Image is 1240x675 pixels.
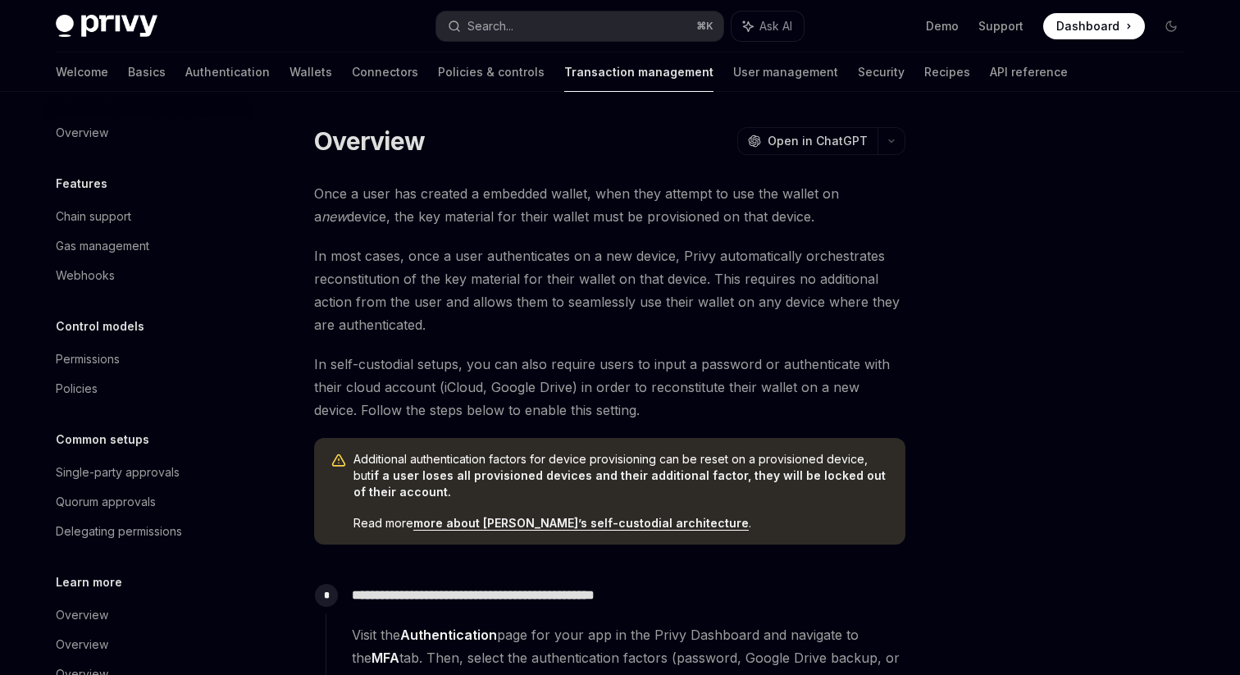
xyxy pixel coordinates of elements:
[926,18,959,34] a: Demo
[413,516,749,531] a: more about [PERSON_NAME]’s self-custodial architecture
[56,123,108,143] div: Overview
[924,52,970,92] a: Recipes
[56,15,157,38] img: dark logo
[353,468,886,499] strong: if a user loses all provisioned devices and their additional factor, they will be locked out of t...
[56,463,180,482] div: Single-party approvals
[352,52,418,92] a: Connectors
[56,207,131,226] div: Chain support
[56,572,122,592] h5: Learn more
[372,650,399,666] strong: MFA
[128,52,166,92] a: Basics
[43,630,253,659] a: Overview
[436,11,723,41] button: Search...⌘K
[56,52,108,92] a: Welcome
[314,353,905,422] span: In self-custodial setups, you can also require users to input a password or authenticate with the...
[43,231,253,261] a: Gas management
[56,174,107,194] h5: Features
[43,487,253,517] a: Quorum approvals
[43,517,253,546] a: Delegating permissions
[768,133,868,149] span: Open in ChatGPT
[314,126,425,156] h1: Overview
[56,492,156,512] div: Quorum approvals
[43,458,253,487] a: Single-party approvals
[353,515,889,531] span: Read more .
[858,52,905,92] a: Security
[56,605,108,625] div: Overview
[56,379,98,399] div: Policies
[733,52,838,92] a: User management
[353,451,889,500] span: Additional authentication factors for device provisioning can be reset on a provisioned device, but
[43,261,253,290] a: Webhooks
[314,244,905,336] span: In most cases, once a user authenticates on a new device, Privy automatically orchestrates recons...
[696,20,713,33] span: ⌘ K
[56,635,108,654] div: Overview
[732,11,804,41] button: Ask AI
[43,600,253,630] a: Overview
[737,127,878,155] button: Open in ChatGPT
[43,118,253,148] a: Overview
[56,430,149,449] h5: Common setups
[56,522,182,541] div: Delegating permissions
[43,202,253,231] a: Chain support
[43,374,253,404] a: Policies
[564,52,713,92] a: Transaction management
[990,52,1068,92] a: API reference
[43,344,253,374] a: Permissions
[759,18,792,34] span: Ask AI
[1158,13,1184,39] button: Toggle dark mode
[56,236,149,256] div: Gas management
[56,317,144,336] h5: Control models
[400,627,497,643] strong: Authentication
[467,16,513,36] div: Search...
[978,18,1023,34] a: Support
[56,349,120,369] div: Permissions
[331,453,347,469] svg: Warning
[314,182,905,228] span: Once a user has created a embedded wallet, when they attempt to use the wallet on a device, the k...
[56,266,115,285] div: Webhooks
[438,52,545,92] a: Policies & controls
[1056,18,1119,34] span: Dashboard
[1043,13,1145,39] a: Dashboard
[289,52,332,92] a: Wallets
[185,52,270,92] a: Authentication
[321,208,347,225] em: new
